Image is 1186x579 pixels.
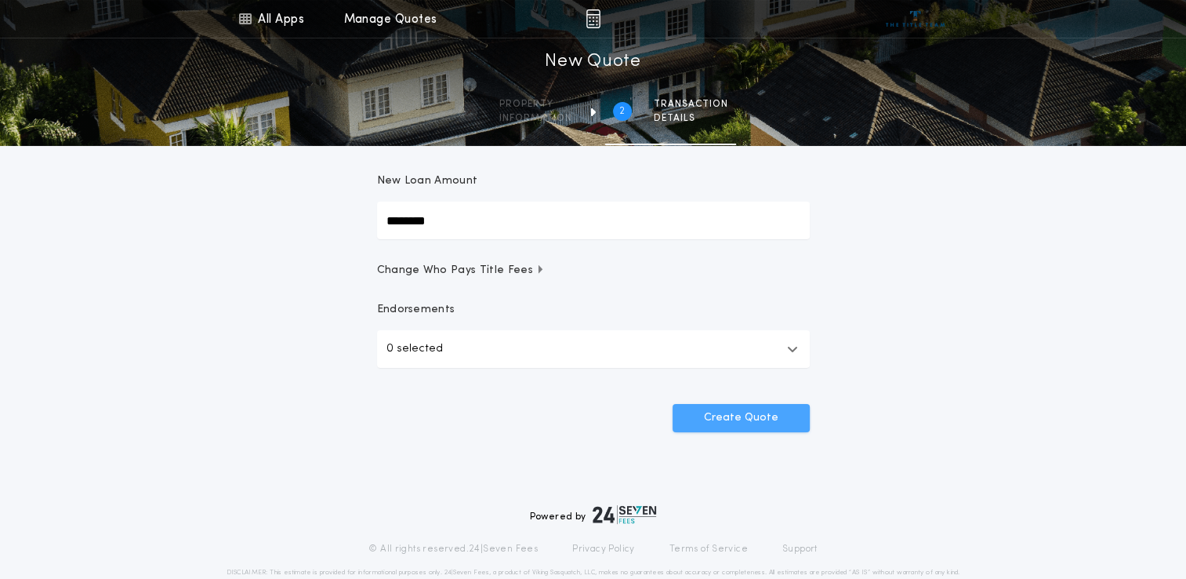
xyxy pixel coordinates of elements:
button: 0 selected [377,330,810,368]
p: Endorsements [377,302,810,318]
img: img [586,9,600,28]
h1: New Quote [545,49,640,75]
a: Privacy Policy [572,543,635,555]
button: Change Who Pays Title Fees [377,263,810,279]
span: Change Who Pays Title Fees [377,263,546,279]
a: Terms of Service [669,543,748,555]
button: Create Quote [673,404,810,432]
img: vs-icon [886,11,945,27]
h2: 2 [619,105,625,118]
p: © All rights reserved. 24|Seven Fees [368,543,538,555]
img: logo [593,505,657,524]
a: Support [782,543,818,555]
div: Powered by [530,505,657,524]
input: New Loan Amount [377,202,810,239]
span: Transaction [654,98,728,111]
p: 0 selected [386,340,443,359]
span: information [499,112,572,125]
p: New Loan Amount [377,173,478,189]
span: details [654,112,728,125]
span: Property [499,98,572,111]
